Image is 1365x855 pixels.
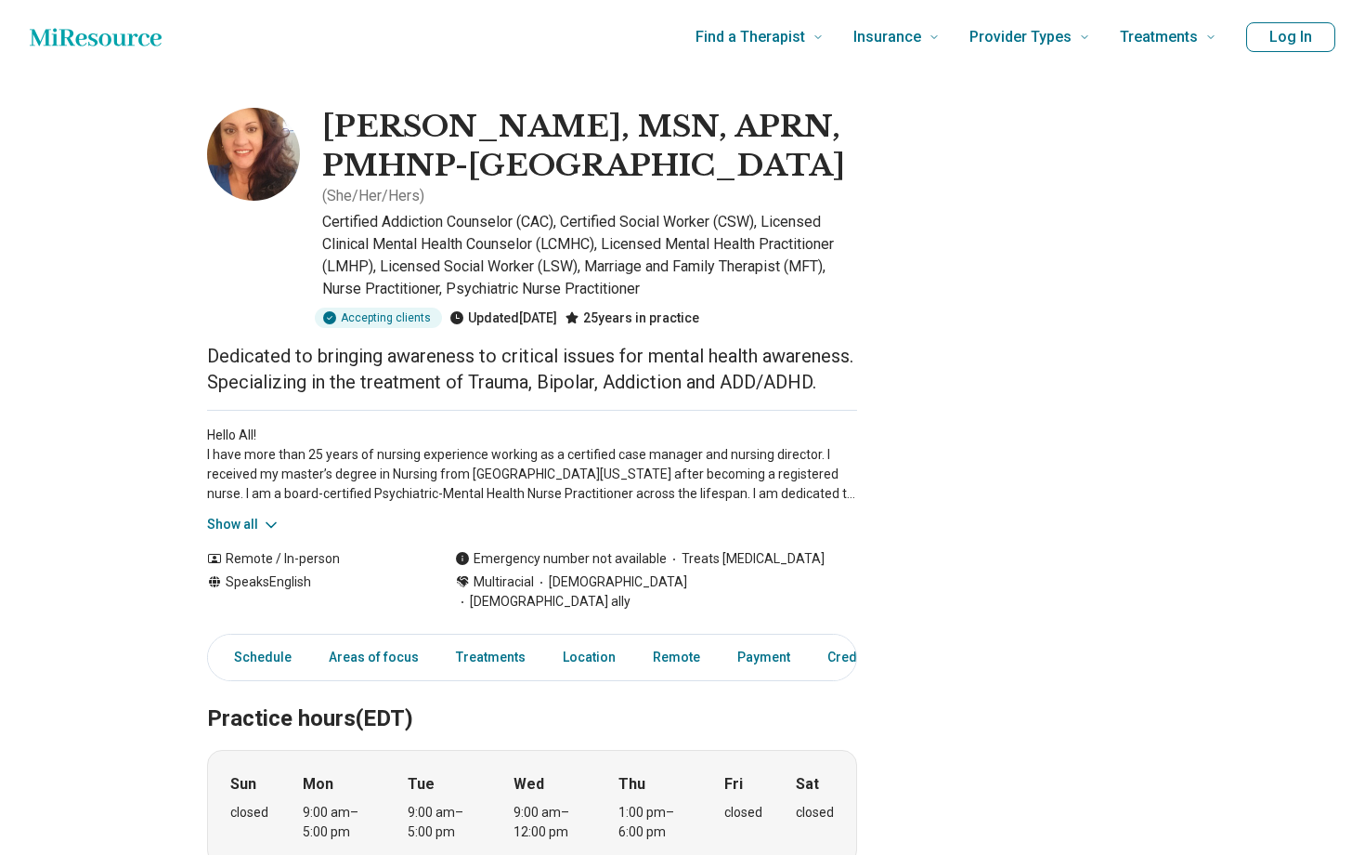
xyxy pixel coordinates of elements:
a: Remote [642,638,711,677]
div: closed [724,803,762,822]
a: Location [552,638,627,677]
div: 9:00 am – 5:00 pm [303,803,374,842]
div: Accepting clients [315,308,442,328]
strong: Wed [513,773,544,796]
a: Payment [726,638,801,677]
div: 9:00 am – 5:00 pm [408,803,479,842]
div: 1:00 pm – 6:00 pm [618,803,690,842]
div: Emergency number not available [455,549,667,569]
strong: Thu [618,773,645,796]
span: [DEMOGRAPHIC_DATA] [534,572,687,592]
span: Treats [MEDICAL_DATA] [667,549,825,569]
span: Find a Therapist [695,24,805,50]
strong: Sun [230,773,256,796]
div: 9:00 am – 12:00 pm [513,803,585,842]
strong: Mon [303,773,333,796]
button: Log In [1246,22,1335,52]
button: Show all [207,515,280,534]
div: Updated [DATE] [449,308,557,328]
span: Treatments [1120,24,1198,50]
div: 25 years in practice [565,308,699,328]
div: Speaks English [207,572,418,612]
h1: [PERSON_NAME], MSN, APRN, PMHNP-[GEOGRAPHIC_DATA] [322,108,857,185]
h2: Practice hours (EDT) [207,659,857,735]
a: Credentials [816,638,909,677]
p: ( She/Her/Hers ) [322,185,424,207]
div: closed [230,803,268,822]
p: Certified Addiction Counselor (CAC), Certified Social Worker (CSW), Licensed Clinical Mental Heal... [322,211,857,300]
strong: Tue [408,773,435,796]
div: closed [796,803,834,822]
a: Home page [30,19,162,56]
strong: Sat [796,773,819,796]
span: Multiracial [474,572,534,592]
span: Provider Types [969,24,1072,50]
span: Insurance [853,24,921,50]
p: Hello All! I have more than 25 years of nursing experience working as a certified case manager an... [207,426,857,504]
strong: Fri [724,773,743,796]
a: Areas of focus [318,638,430,677]
a: Treatments [445,638,537,677]
div: Remote / In-person [207,549,418,569]
span: [DEMOGRAPHIC_DATA] ally [455,592,630,612]
p: Dedicated to bringing awareness to critical issues for mental health awareness. Specializing in t... [207,343,857,395]
a: Schedule [212,638,303,677]
img: Julianne Fountain, MSN, APRN, PMHNP-BC, Certified Addiction Counselor (CAC) [207,108,300,201]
